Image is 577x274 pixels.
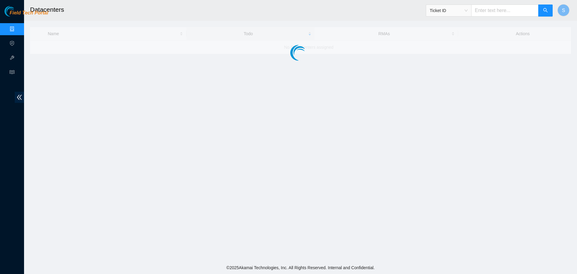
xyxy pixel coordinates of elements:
button: S [557,4,569,16]
span: Ticket ID [430,6,468,15]
span: S [562,7,565,14]
input: Enter text here... [471,5,539,17]
span: Field Tech Portal [10,10,48,16]
span: double-left [15,92,24,103]
a: Akamai TechnologiesField Tech Portal [5,11,48,19]
img: Akamai Technologies [5,6,30,17]
button: search [538,5,553,17]
footer: © 2025 Akamai Technologies, Inc. All Rights Reserved. Internal and Confidential. [24,261,577,274]
span: read [10,67,14,79]
span: search [543,8,548,14]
